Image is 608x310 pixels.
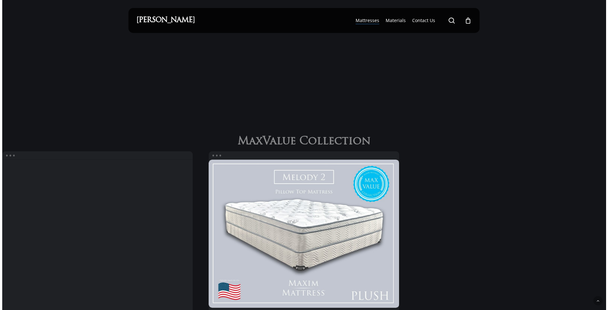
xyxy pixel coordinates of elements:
[235,134,373,148] h2: MaxValue Collection
[136,17,195,24] a: [PERSON_NAME]
[412,17,435,23] span: Contact Us
[299,135,371,148] span: Collection
[386,17,406,23] span: Materials
[412,17,435,24] a: Contact Us
[356,17,379,24] a: Mattresses
[352,8,472,33] nav: Main Menu
[465,17,472,24] a: Cart
[356,17,379,23] span: Mattresses
[593,296,603,306] a: Back to top
[386,17,406,24] a: Materials
[238,135,296,148] span: MaxValue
